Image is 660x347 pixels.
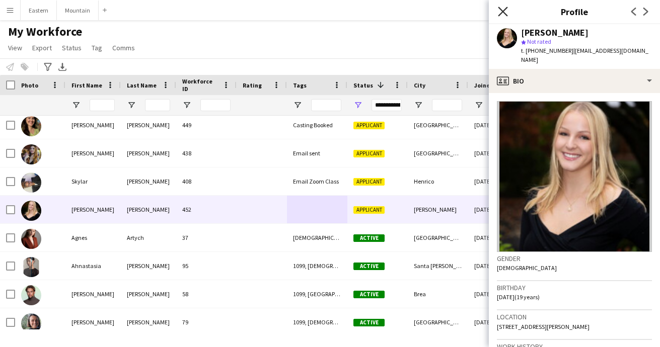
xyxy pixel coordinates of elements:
span: t. [PHONE_NUMBER] [521,47,573,54]
div: Agnes [65,224,121,251]
div: 79 [176,308,237,336]
div: [PERSON_NAME] [121,196,176,223]
button: Open Filter Menu [293,101,302,110]
span: Rating [243,81,262,89]
button: Open Filter Menu [414,101,423,110]
img: Ahnastasia Carlyle [21,257,41,277]
img: Crew avatar or photo [497,101,652,252]
div: Email sent [287,139,347,167]
app-action-btn: Export XLSX [56,61,68,73]
h3: Birthday [497,283,652,292]
h3: Profile [489,5,660,18]
div: [GEOGRAPHIC_DATA] [408,111,468,139]
span: Applicant [353,178,385,186]
span: Active [353,319,385,326]
span: Not rated [527,38,551,45]
span: | [EMAIL_ADDRESS][DOMAIN_NAME] [521,47,648,63]
div: 58 [176,280,237,308]
div: [DATE] [468,280,529,308]
input: Tags Filter Input [311,99,341,111]
div: [DATE] [468,252,529,280]
div: [PERSON_NAME] [65,280,121,308]
div: 95 [176,252,237,280]
img: Skylar Saunders [21,172,41,193]
span: Tags [293,81,307,89]
span: Active [353,234,385,242]
div: [PERSON_NAME] [121,139,176,167]
span: Status [353,81,373,89]
div: Santa [PERSON_NAME] [408,252,468,280]
span: [STREET_ADDRESS][PERSON_NAME] [497,323,590,330]
div: [PERSON_NAME] [65,196,121,223]
span: City [414,81,425,89]
div: [PERSON_NAME] [121,280,176,308]
div: [PERSON_NAME] [65,308,121,336]
span: Applicant [353,206,385,214]
div: [PERSON_NAME] [121,252,176,280]
div: Casting Booked [287,111,347,139]
a: Tag [88,41,106,54]
span: Active [353,291,385,298]
img: Alex Segura Lozano [21,285,41,305]
span: Status [62,43,82,52]
h3: Location [497,312,652,321]
a: Comms [108,41,139,54]
div: [PERSON_NAME] [121,111,176,139]
span: Tag [92,43,102,52]
span: Workforce ID [182,77,218,93]
a: Export [28,41,56,54]
div: 449 [176,111,237,139]
span: View [8,43,22,52]
span: [DATE] (19 years) [497,293,540,301]
div: [PERSON_NAME] [65,139,121,167]
span: Comms [112,43,135,52]
div: Artych [121,224,176,251]
span: Applicant [353,122,385,129]
button: Open Filter Menu [182,101,191,110]
img: Rheanna Sorenson [21,116,41,136]
div: Bio [489,69,660,93]
app-action-btn: Advanced filters [42,61,54,73]
div: Ahnastasia [65,252,121,280]
div: [PERSON_NAME] [121,167,176,195]
img: Agnes Artych [21,229,41,249]
input: Last Name Filter Input [145,99,170,111]
span: Joined [474,81,494,89]
button: Open Filter Menu [127,101,136,110]
div: [DATE] [468,139,529,167]
button: Eastern [21,1,57,20]
div: Email Zoom Class [287,167,347,195]
div: [PERSON_NAME] [521,28,589,37]
div: [DATE] [468,224,529,251]
div: 408 [176,167,237,195]
img: Sundy Zimmermann [21,201,41,221]
div: [PERSON_NAME] [65,111,121,139]
button: Open Filter Menu [353,101,362,110]
input: First Name Filter Input [90,99,115,111]
div: Brea [408,280,468,308]
div: [PERSON_NAME] [121,308,176,336]
input: City Filter Input [432,99,462,111]
div: [GEOGRAPHIC_DATA] [408,139,468,167]
h3: Gender [497,254,652,263]
div: [DATE] [468,167,529,195]
span: Applicant [353,150,385,157]
div: 452 [176,196,237,223]
span: Active [353,263,385,270]
div: [GEOGRAPHIC_DATA] [408,224,468,251]
div: Henrico [408,167,468,195]
div: [DATE] [468,308,529,336]
img: Shelby Stephens [21,144,41,164]
button: Open Filter Menu [474,101,483,110]
span: My Workforce [8,24,82,39]
span: [DEMOGRAPHIC_DATA] [497,264,557,272]
div: [DATE] [468,196,529,223]
div: 1099, [DEMOGRAPHIC_DATA] [287,308,347,336]
div: [DEMOGRAPHIC_DATA], [US_STATE], Travel Team, W2 [287,224,347,251]
span: Export [32,43,52,52]
input: Workforce ID Filter Input [200,99,231,111]
div: [DATE] [468,111,529,139]
a: Status [58,41,86,54]
a: View [4,41,26,54]
span: Last Name [127,81,157,89]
